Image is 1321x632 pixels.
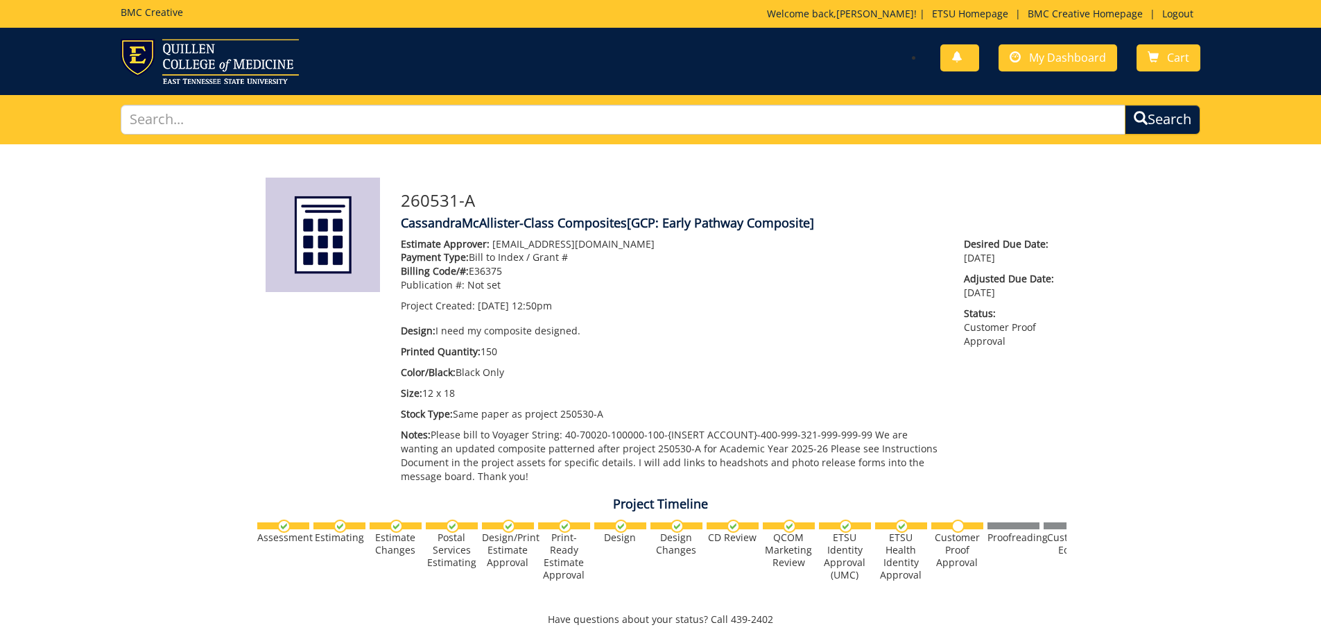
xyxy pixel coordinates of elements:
[277,520,291,533] img: checkmark
[964,237,1055,251] span: Desired Due Date:
[1044,531,1096,556] div: Customer Edits
[121,39,299,84] img: ETSU logo
[401,216,1056,230] h4: CassandraMcAllister-Class Composites
[401,237,944,251] p: [EMAIL_ADDRESS][DOMAIN_NAME]
[671,520,684,533] img: checkmark
[964,307,1055,321] span: Status:
[401,324,944,338] p: I need my composite designed.
[727,520,740,533] img: checkmark
[1137,44,1200,71] a: Cart
[401,428,944,484] p: Please bill to Voyager String: 40-70020-100000-100-{INSERT ACCOUNT}-400-999-321-999-999-99 We are...
[707,531,759,544] div: CD Review
[401,407,944,421] p: Same paper as project 250530-A
[401,345,481,358] span: Printed Quantity:
[401,345,944,359] p: 150
[895,520,908,533] img: checkmark
[839,520,852,533] img: checkmark
[121,105,1126,135] input: Search...
[627,214,814,231] span: [GCP: Early Pathway Composite]
[836,7,914,20] a: [PERSON_NAME]
[401,407,453,420] span: Stock Type:
[390,520,403,533] img: checkmark
[401,324,435,337] span: Design:
[401,237,490,250] span: Estimate Approver:
[650,531,702,556] div: Design Changes
[401,264,469,277] span: Billing Code/#:
[401,264,944,278] p: E36375
[783,520,796,533] img: checkmark
[1125,105,1200,135] button: Search
[999,44,1117,71] a: My Dashboard
[1167,50,1189,65] span: Cart
[964,272,1055,286] span: Adjusted Due Date:
[1021,7,1150,20] a: BMC Creative Homepage
[426,531,478,569] div: Postal Services Estimating
[875,531,927,581] div: ETSU Health Identity Approval
[401,366,456,379] span: Color/Black:
[401,250,944,264] p: Bill to Index / Grant #
[558,520,571,533] img: checkmark
[401,386,944,400] p: 12 x 18
[482,531,534,569] div: Design/Print Estimate Approval
[401,278,465,291] span: Publication #:
[467,278,501,291] span: Not set
[313,531,365,544] div: Estimating
[964,307,1055,348] p: Customer Proof Approval
[370,531,422,556] div: Estimate Changes
[401,250,469,264] span: Payment Type:
[538,531,590,581] div: Print-Ready Estimate Approval
[334,520,347,533] img: checkmark
[257,531,309,544] div: Assessment
[1029,50,1106,65] span: My Dashboard
[987,531,1039,544] div: Proofreading
[951,520,965,533] img: no
[401,428,431,441] span: Notes:
[964,237,1055,265] p: [DATE]
[767,7,1200,21] p: Welcome back, ! | | |
[478,299,552,312] span: [DATE] 12:50pm
[819,531,871,581] div: ETSU Identity Approval (UMC)
[446,520,459,533] img: checkmark
[401,299,475,312] span: Project Created:
[931,531,983,569] div: Customer Proof Approval
[502,520,515,533] img: checkmark
[401,386,422,400] span: Size:
[255,497,1067,511] h4: Project Timeline
[1155,7,1200,20] a: Logout
[614,520,628,533] img: checkmark
[925,7,1015,20] a: ETSU Homepage
[266,178,380,292] img: Product featured image
[121,7,183,17] h5: BMC Creative
[401,366,944,379] p: Black Only
[964,272,1055,300] p: [DATE]
[594,531,646,544] div: Design
[255,613,1067,626] p: Have questions about your status? Call 439-2402
[763,531,815,569] div: QCOM Marketing Review
[401,191,1056,210] h3: 260531-A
